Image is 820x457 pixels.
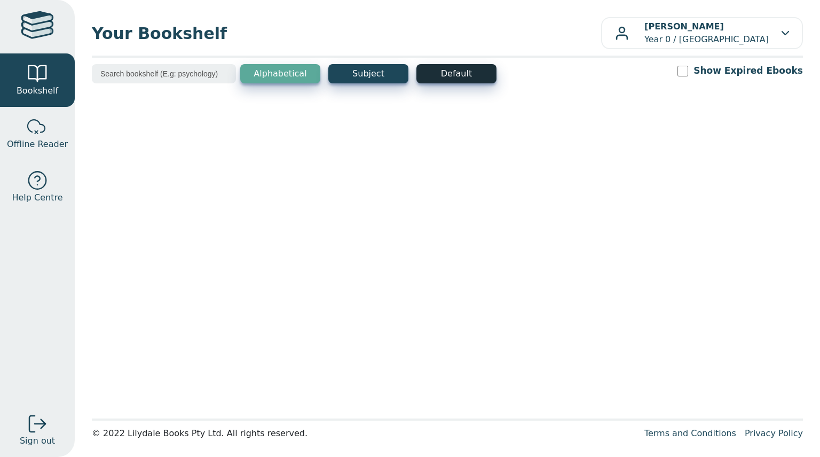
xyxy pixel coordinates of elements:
[601,17,803,49] button: [PERSON_NAME]Year 0 / [GEOGRAPHIC_DATA]
[644,20,769,46] p: Year 0 / [GEOGRAPHIC_DATA]
[92,64,236,83] input: Search bookshelf (E.g: psychology)
[92,427,636,440] div: © 2022 Lilydale Books Pty Ltd. All rights reserved.
[693,64,803,78] label: Show Expired Ebooks
[20,435,55,447] span: Sign out
[92,21,601,45] span: Your Bookshelf
[240,64,320,83] button: Alphabetical
[644,21,724,32] b: [PERSON_NAME]
[7,138,68,151] span: Offline Reader
[17,84,58,97] span: Bookshelf
[416,64,496,83] button: Default
[644,428,736,438] a: Terms and Conditions
[328,64,408,83] button: Subject
[12,191,62,204] span: Help Centre
[745,428,803,438] a: Privacy Policy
